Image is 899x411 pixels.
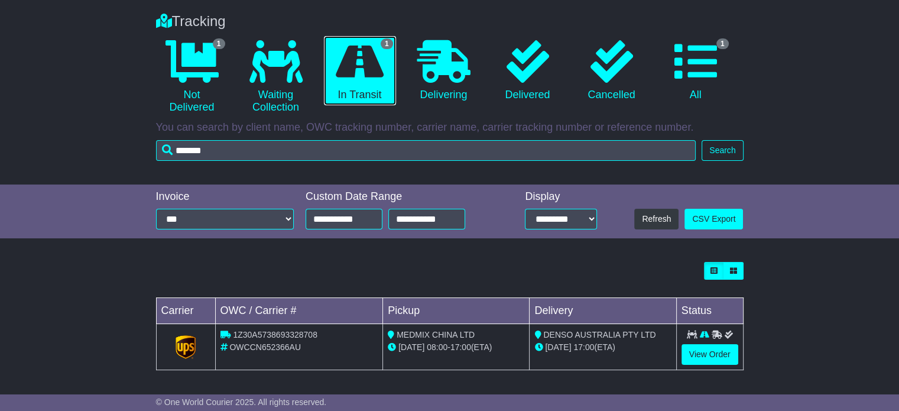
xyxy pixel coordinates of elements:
[381,38,393,49] span: 1
[388,341,524,354] div: - (ETA)
[525,190,597,203] div: Display
[213,38,225,49] span: 1
[634,209,679,229] button: Refresh
[324,36,396,106] a: 1 In Transit
[681,344,738,365] a: View Order
[530,298,676,324] td: Delivery
[156,298,215,324] td: Carrier
[397,330,475,339] span: MEDMIX CHINA LTD
[156,36,228,118] a: 1 Not Delivered
[156,190,294,203] div: Invoice
[156,397,327,407] span: © One World Courier 2025. All rights reserved.
[427,342,447,352] span: 08:00
[716,38,729,49] span: 1
[150,13,749,30] div: Tracking
[229,342,301,352] span: OWCCN652366AU
[576,36,648,106] a: Cancelled
[492,36,564,106] a: Delivered
[398,342,424,352] span: [DATE]
[240,36,312,118] a: Waiting Collection
[702,140,743,161] button: Search
[534,341,671,354] div: (ETA)
[383,298,530,324] td: Pickup
[543,330,655,339] span: DENSO AUSTRALIA PTY LTD
[233,330,317,339] span: 1Z30A5738693328708
[215,298,383,324] td: OWC / Carrier #
[156,121,744,134] p: You can search by client name, OWC tracking number, carrier name, carrier tracking number or refe...
[408,36,480,106] a: Delivering
[684,209,743,229] a: CSV Export
[545,342,571,352] span: [DATE]
[176,335,196,359] img: GetCarrierServiceLogo
[676,298,743,324] td: Status
[306,190,494,203] div: Custom Date Range
[450,342,471,352] span: 17:00
[573,342,594,352] span: 17:00
[660,36,732,106] a: 1 All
